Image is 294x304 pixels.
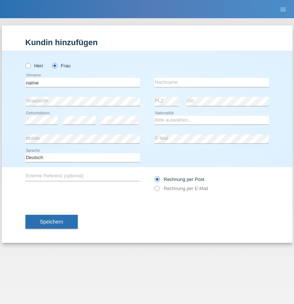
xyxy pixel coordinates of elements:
input: Herr [25,63,30,68]
label: Herr [25,63,44,68]
h1: Kundin hinzufügen [25,38,269,47]
button: Speichern [25,215,78,229]
label: Rechnung per Post [154,177,204,182]
a: menu [276,7,290,11]
input: Rechnung per E-Mail [154,186,159,195]
input: Rechnung per Post [154,177,159,186]
input: Frau [52,63,57,68]
span: Speichern [40,219,63,225]
i: menu [279,6,287,13]
label: Rechnung per E-Mail [154,186,208,191]
label: Frau [52,63,71,68]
